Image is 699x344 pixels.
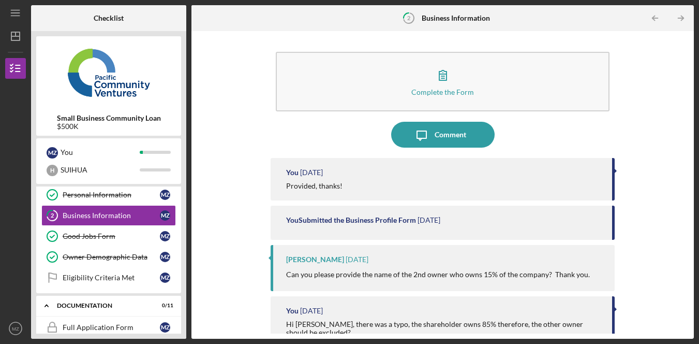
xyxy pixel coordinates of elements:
[63,191,160,199] div: Personal Information
[276,52,610,111] button: Complete the Form
[411,88,474,96] div: Complete the Form
[286,168,299,177] div: You
[47,147,58,159] div: M Z
[391,122,495,148] button: Comment
[41,205,176,226] a: 2Business InformationMZ
[300,168,323,177] time: 2025-08-19 19:29
[300,307,323,315] time: 2025-08-19 18:58
[57,303,147,309] div: Documentation
[12,326,19,332] text: MZ
[63,274,160,282] div: Eligibility Criteria Met
[57,114,161,122] b: Small Business Community Loan
[286,320,602,337] div: Hi [PERSON_NAME], there was a typo, the shareholder owns 85% therefore, the other owner should be...
[422,14,490,22] b: Business Information
[160,252,170,262] div: M Z
[41,226,176,247] a: Good Jobs FormMZ
[57,122,161,131] div: $500K
[41,267,176,288] a: Eligibility Criteria MetMZ
[41,247,176,267] a: Owner Demographic DataMZ
[47,165,58,176] div: H
[51,212,54,219] tspan: 2
[286,182,343,190] div: Provided, thanks!
[36,41,181,104] img: Product logo
[160,210,170,221] div: M Z
[5,318,26,339] button: MZ
[286,216,416,224] div: You Submitted the Business Profile Form
[160,273,170,283] div: M Z
[63,232,160,240] div: Good Jobs Form
[286,269,590,280] p: Can you please provide the name of the 2nd owner who owns 15% of the company? Thank you.
[160,231,170,241] div: M Z
[94,14,124,22] b: Checklist
[407,15,410,21] tspan: 2
[61,161,140,179] div: SUIHUA
[346,255,368,264] time: 2025-08-19 19:14
[61,144,140,161] div: You
[160,322,170,333] div: M Z
[286,307,299,315] div: You
[286,255,344,264] div: [PERSON_NAME]
[63,253,160,261] div: Owner Demographic Data
[155,303,173,309] div: 0 / 11
[41,184,176,205] a: Personal InformationMZ
[435,122,466,148] div: Comment
[63,211,160,220] div: Business Information
[63,323,160,332] div: Full Application Form
[160,190,170,200] div: M Z
[418,216,440,224] time: 2025-08-19 19:29
[41,317,176,338] a: Full Application FormMZ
